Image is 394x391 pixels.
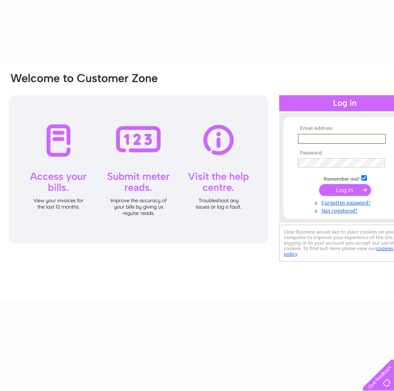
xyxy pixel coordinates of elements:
th: Email Address: [296,126,394,132]
a: Forgotten password? [298,198,394,206]
td: Remember me? [296,174,394,182]
a: cookies policy [284,245,393,257]
input: Submit [319,184,371,196]
a: Not registered? [298,206,394,214]
th: Password: [296,150,394,156]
